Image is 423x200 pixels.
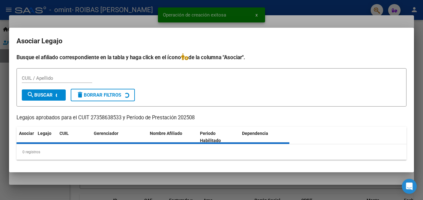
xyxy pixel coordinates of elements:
[76,92,121,98] span: Borrar Filtros
[147,127,197,147] datatable-header-cell: Nombre Afiliado
[402,179,417,194] div: Open Intercom Messenger
[200,131,221,143] span: Periodo Habilitado
[27,91,34,98] mat-icon: search
[240,127,290,147] datatable-header-cell: Dependencia
[197,127,240,147] datatable-header-cell: Periodo Habilitado
[27,92,53,98] span: Buscar
[71,89,135,101] button: Borrar Filtros
[22,89,66,101] button: Buscar
[242,131,268,136] span: Dependencia
[94,131,118,136] span: Gerenciador
[19,131,34,136] span: Asociar
[17,144,406,160] div: 0 registros
[17,35,406,47] h2: Asociar Legajo
[38,131,51,136] span: Legajo
[35,127,57,147] datatable-header-cell: Legajo
[76,91,84,98] mat-icon: delete
[150,131,182,136] span: Nombre Afiliado
[59,131,69,136] span: CUIL
[17,114,406,122] p: Legajos aprobados para el CUIT 27358638533 y Período de Prestación 202508
[17,53,406,61] h4: Busque el afiliado correspondiente en la tabla y haga click en el ícono de la columna "Asociar".
[57,127,91,147] datatable-header-cell: CUIL
[91,127,147,147] datatable-header-cell: Gerenciador
[17,127,35,147] datatable-header-cell: Asociar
